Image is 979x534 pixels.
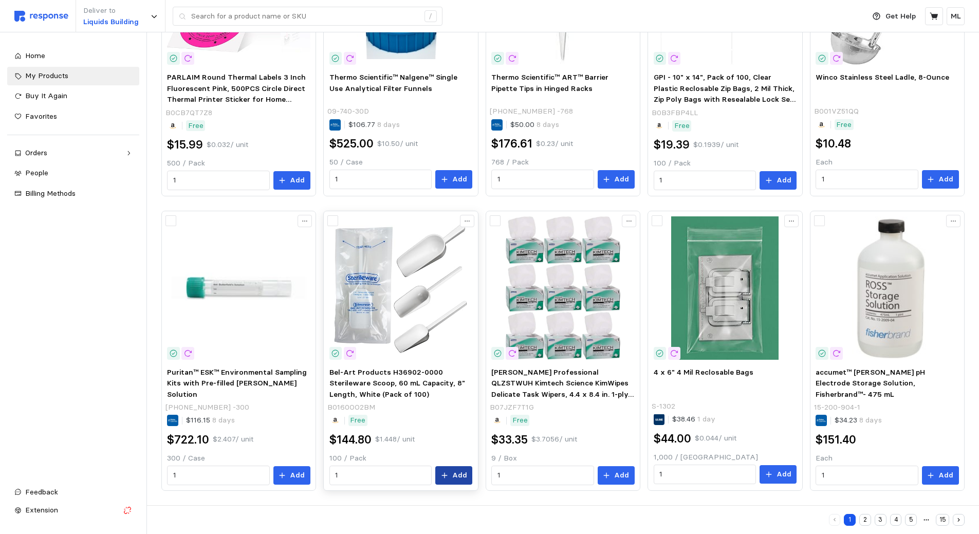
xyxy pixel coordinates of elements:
p: $0.23 / unit [536,138,573,150]
h2: $44.00 [654,431,691,447]
p: Add [777,175,791,186]
button: Add [760,465,797,484]
h2: $525.00 [329,136,374,152]
div: Orders [25,148,121,159]
p: Liquids Building [83,16,139,28]
p: Each [816,157,958,168]
p: Add [777,469,791,480]
p: $116.15 [186,415,235,426]
a: People [7,164,139,182]
span: 8 days [534,120,559,129]
button: Feedback [7,483,139,502]
input: Qty [822,170,912,189]
a: Billing Methods [7,185,139,203]
button: 1 [844,514,856,526]
h2: $10.48 [816,136,851,152]
input: Qty [659,465,750,484]
input: Search for a product name or SKU [191,7,419,26]
input: Qty [659,171,750,190]
input: Qty [497,170,588,189]
p: Free [674,120,690,132]
h2: $176.61 [491,136,532,152]
p: 100 / Pack [654,158,797,169]
p: 9 / Box [491,453,634,464]
span: My Products [25,71,68,80]
p: $0.1939 / unit [693,139,738,151]
span: Winco Stainless Steel Ladle, 8-Ounce [816,72,949,82]
h2: $19.39 [654,137,690,153]
p: 1,000 / [GEOGRAPHIC_DATA] [654,452,797,463]
img: F132987~p.eps-250.jpg [167,216,310,359]
p: Add [452,470,467,481]
span: Bel-Art Products H36902-0000 Sterileware Scoop, 60 mL Capacity, 8" Length, White (Pack of 100) [329,367,465,399]
span: Buy It Again [25,91,67,100]
div: / [424,10,437,23]
span: 1 day [695,414,715,423]
p: ML [951,11,961,22]
p: Free [188,120,204,132]
h2: $144.80 [329,432,372,448]
p: $0.044 / unit [695,433,736,444]
p: 100 / Pack [329,453,472,464]
p: B07JZF7T1G [490,402,534,413]
span: [PERSON_NAME] Professional QLZSTWUH Kimtech Science KimWipes Delicate Task Wipers, 4.4 x 8.4 in. ... [491,367,634,410]
p: Free [512,415,528,426]
span: Thermo Scientific™ Nalgene™ Single Use Analytical Filter Funnels [329,72,457,93]
h2: $15.99 [167,137,203,153]
button: 5 [905,514,917,526]
a: Buy It Again [7,87,139,105]
span: Extension [25,505,58,514]
p: Free [836,119,852,131]
span: 8 days [857,415,882,425]
span: 8 days [375,120,400,129]
p: 15-200-904-1 [814,402,860,413]
p: B0B3FBP4LL [652,107,698,119]
p: $34.23 [835,415,882,426]
button: 15 [936,514,949,526]
button: Add [273,171,310,190]
button: Add [273,466,310,485]
span: Home [25,51,45,60]
p: Each [816,453,958,464]
p: Add [290,175,305,186]
span: GPI - 10" x 14", Pack of 100, Clear Plastic Reclosable Zip Bags, 2 Mil Thick, Zip Poly Bags with ... [654,72,796,126]
button: Add [922,466,959,485]
p: 300 / Case [167,453,310,464]
span: Favorites [25,112,57,121]
p: Add [614,174,629,185]
img: S-1302 [654,216,797,359]
img: 71NVolGmHyL._AC_SX466_.jpg [491,216,634,359]
button: Add [760,171,797,190]
p: Add [938,174,953,185]
img: 51Zk3IhbrYL._SX522_.jpg [329,216,472,359]
a: Home [7,47,139,65]
p: 50 / Case [329,157,472,168]
p: Free [350,415,365,426]
a: Favorites [7,107,139,126]
img: svg%3e [14,11,68,22]
span: Billing Methods [25,189,76,198]
span: 4 x 6" 4 Mil Reclosable Bags [654,367,753,377]
button: 2 [859,514,871,526]
p: $3.7056 / unit [531,434,577,445]
span: Thermo Scientific™ ART™ Barrier Pipette Tips in Hinged Racks [491,72,608,93]
input: Qty [335,170,426,189]
button: Add [598,170,635,189]
p: Add [290,470,305,481]
input: Qty [822,466,912,485]
p: $2.407 / unit [213,434,253,445]
p: B001VZ51QQ [814,106,859,117]
h2: $722.10 [167,432,209,448]
button: Add [435,466,472,485]
input: Qty [497,466,588,485]
button: Add [598,466,635,485]
span: Puritan™ ESK™ Environmental Sampling Kits with Pre-filled [PERSON_NAME] Solution [167,367,307,399]
p: B0CB7QT7Z8 [165,107,212,119]
span: People [25,168,48,177]
p: $1.448 / unit [375,434,415,445]
p: Deliver to [83,5,139,16]
p: Get Help [885,11,916,22]
p: 768 / Pack [491,157,634,168]
p: $10.50 / unit [377,138,418,150]
button: Extension [7,501,139,520]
